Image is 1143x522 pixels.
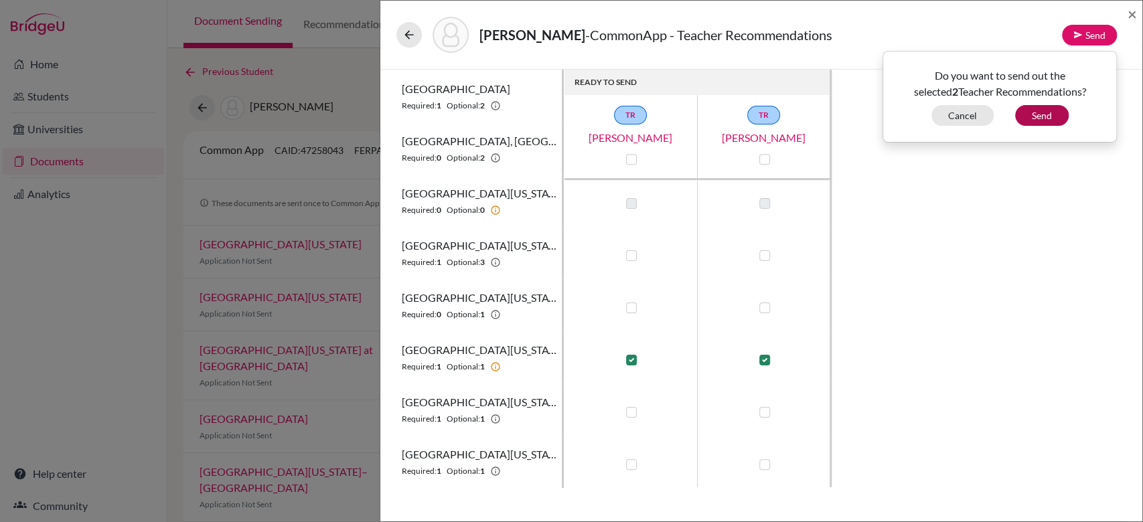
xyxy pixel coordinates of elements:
b: 1 [480,309,485,321]
a: TR [614,106,647,124]
b: 1 [480,361,485,373]
span: Optional: [447,152,480,164]
span: [GEOGRAPHIC_DATA] [402,81,510,97]
span: [GEOGRAPHIC_DATA][US_STATE] at [GEOGRAPHIC_DATA] [402,342,556,358]
span: Required: [402,100,437,112]
span: Optional: [447,204,480,216]
span: Optional: [447,256,480,268]
span: [GEOGRAPHIC_DATA][US_STATE] [402,238,556,254]
b: 2 [480,100,485,112]
span: Optional: [447,413,480,425]
span: Optional: [447,309,480,321]
b: 1 [437,100,441,112]
a: TR [747,106,780,124]
b: 2 [952,85,958,98]
b: 1 [437,465,441,477]
span: [GEOGRAPHIC_DATA][US_STATE] [402,185,556,201]
span: × [1128,4,1137,23]
span: - CommonApp - Teacher Recommendations [585,27,832,43]
span: [GEOGRAPHIC_DATA], [GEOGRAPHIC_DATA] [402,133,556,149]
th: READY TO SEND [564,70,832,95]
span: Required: [402,361,437,373]
span: Required: [402,309,437,321]
button: Close [1128,6,1137,22]
strong: [PERSON_NAME] [479,27,585,43]
b: 1 [437,256,441,268]
div: Send [883,51,1117,143]
b: 1 [480,465,485,477]
span: Optional: [447,465,480,477]
b: 3 [480,256,485,268]
b: 0 [480,204,485,216]
b: 2 [480,152,485,164]
p: Do you want to send out the selected Teacher Recommendations? [893,68,1106,100]
span: [GEOGRAPHIC_DATA][US_STATE] [402,394,556,410]
span: [GEOGRAPHIC_DATA][US_STATE], [GEOGRAPHIC_DATA] [402,290,556,306]
b: 0 [437,204,441,216]
span: Required: [402,152,437,164]
span: Required: [402,465,437,477]
b: 0 [437,152,441,164]
b: 1 [480,413,485,425]
span: Required: [402,413,437,425]
span: Required: [402,204,437,216]
button: Cancel [931,105,994,126]
a: [PERSON_NAME] [697,130,831,146]
button: Send [1015,105,1069,126]
span: Optional: [447,100,480,112]
span: [GEOGRAPHIC_DATA][US_STATE]–[GEOGRAPHIC_DATA] [402,446,556,462]
b: 1 [437,413,441,425]
span: Optional: [447,361,480,373]
span: Required: [402,256,437,268]
b: 1 [437,361,441,373]
button: Send [1062,25,1117,46]
b: 0 [437,309,441,321]
a: [PERSON_NAME] [564,130,698,146]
